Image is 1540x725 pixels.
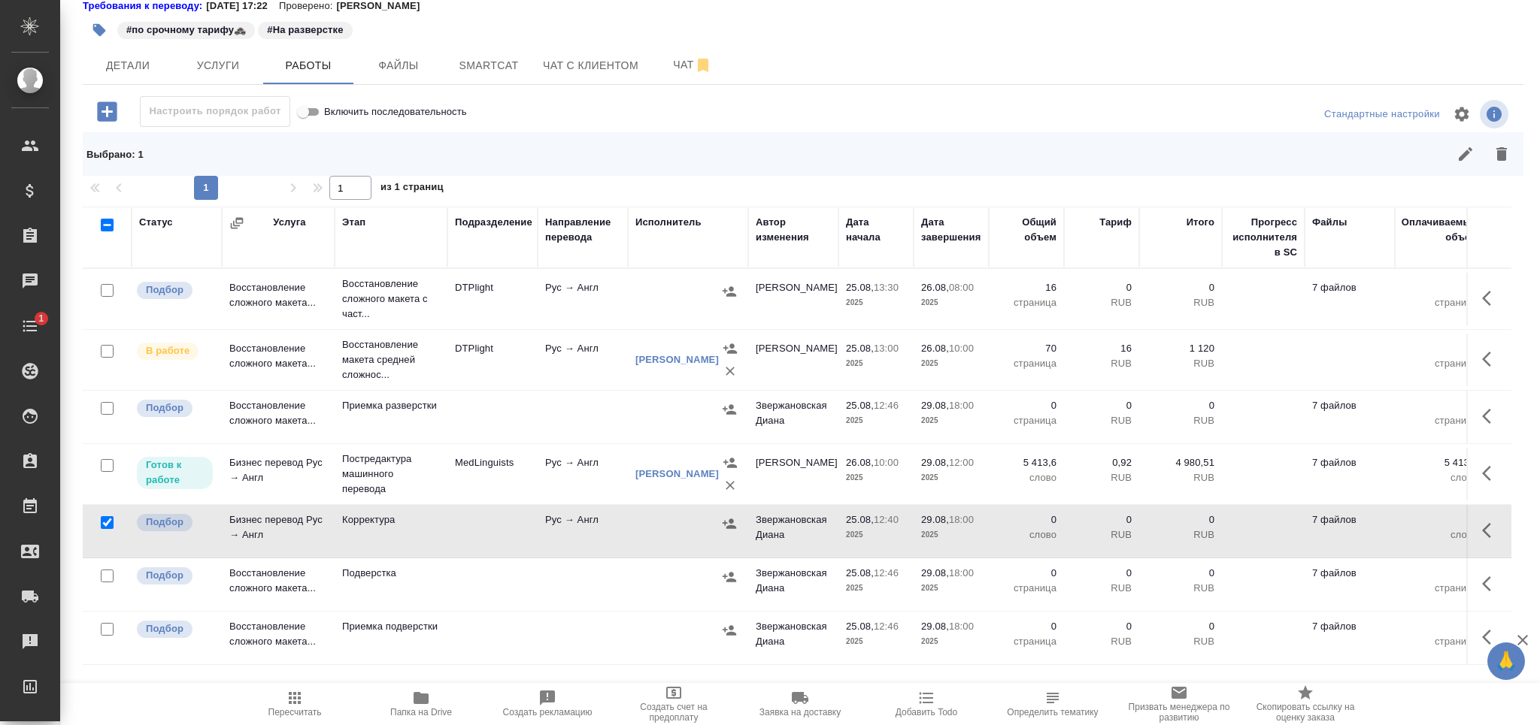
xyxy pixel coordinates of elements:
[949,457,974,468] p: 12:00
[921,413,981,428] p: 2025
[272,56,344,75] span: Работы
[1312,566,1387,581] p: 7 файлов
[846,514,874,525] p: 25.08,
[846,413,906,428] p: 2025
[1099,215,1132,230] div: Тариф
[342,337,440,382] p: Восстановление макета средней сложнос...
[342,398,440,413] p: Приемка разверстки
[4,307,56,345] a: 1
[921,457,949,468] p: 29.08,
[759,707,841,717] span: Заявка на доставку
[1402,527,1478,542] p: слово
[135,455,214,491] div: Исполнитель может приступить к работе
[222,558,335,611] td: Восстановление сложного макета...
[146,621,183,636] p: Подбор
[1072,581,1132,596] p: RUB
[1072,566,1132,581] p: 0
[1229,215,1297,260] div: Прогресс исполнителя в SC
[846,282,874,293] p: 25.08,
[949,567,974,578] p: 18:00
[1312,455,1387,470] p: 7 файлов
[1147,619,1214,634] p: 0
[1072,470,1132,485] p: RUB
[996,566,1056,581] p: 0
[342,619,440,634] p: Приемка подверстки
[1402,295,1478,310] p: страница
[1072,295,1132,310] p: RUB
[222,334,335,386] td: Восстановление сложного макета...
[863,683,990,725] button: Добавить Todo
[342,276,440,322] p: Восстановление сложного макета с част...
[1147,470,1214,485] p: RUB
[1473,455,1509,491] button: Здесь прячутся важные кнопки
[874,621,899,632] p: 12:46
[718,398,741,421] button: Назначить
[86,149,144,160] span: Выбрано : 1
[996,215,1056,245] div: Общий объем
[748,273,838,325] td: [PERSON_NAME]
[1072,455,1132,470] p: 0,92
[222,448,335,500] td: Бизнес перевод Рус → Англ
[1312,215,1347,230] div: Файлы
[748,391,838,443] td: Звержановская Диана
[273,215,305,230] div: Услуга
[1242,683,1369,725] button: Скопировать ссылку на оценку заказа
[1147,512,1214,527] p: 0
[1312,280,1387,295] p: 7 файлов
[846,567,874,578] p: 25.08,
[1116,683,1242,725] button: Призвать менеджера по развитию
[1402,581,1478,596] p: страница
[1448,136,1484,172] button: Редактировать
[949,400,974,411] p: 18:00
[1125,702,1233,723] span: Призвать менеджера по развитию
[846,621,874,632] p: 25.08,
[874,400,899,411] p: 12:46
[538,273,628,325] td: Рус → Англ
[737,683,863,725] button: Заявка на доставку
[996,470,1056,485] p: слово
[756,215,831,245] div: Автор изменения
[1480,100,1511,128] span: Посмотреть информацию
[1147,566,1214,581] p: 0
[447,334,538,386] td: DTPlight
[1251,702,1360,723] span: Скопировать ссылку на оценку заказа
[748,558,838,611] td: Звержановская Диана
[949,282,974,293] p: 08:00
[503,707,593,717] span: Создать рекламацию
[1402,413,1478,428] p: страница
[1147,341,1214,356] p: 1 120
[146,343,189,358] p: В работе
[921,527,981,542] p: 2025
[719,360,741,382] button: Удалить
[135,398,214,418] div: Можно подбирать исполнителей
[538,505,628,557] td: Рус → Англ
[921,400,949,411] p: 29.08,
[921,295,981,310] p: 2025
[748,334,838,386] td: [PERSON_NAME]
[896,707,957,717] span: Добавить Todo
[748,448,838,500] td: [PERSON_NAME]
[1072,619,1132,634] p: 0
[182,56,254,75] span: Услуги
[748,505,838,557] td: Звержановская Диана
[538,448,628,500] td: Рус → Англ
[1473,398,1509,434] button: Здесь прячутся важные кнопки
[949,621,974,632] p: 18:00
[846,457,874,468] p: 26.08,
[1312,619,1387,634] p: 7 файлов
[718,619,741,642] button: Назначить
[146,568,183,583] p: Подбор
[342,566,440,581] p: Подверстка
[1072,398,1132,413] p: 0
[146,515,183,530] p: Подбор
[635,354,719,365] a: [PERSON_NAME]
[1147,295,1214,310] p: RUB
[135,341,214,361] div: Исполнитель выполняет работу
[1402,215,1478,245] div: Оплачиваемый объем
[538,334,628,386] td: Рус → Англ
[996,295,1056,310] p: страница
[635,215,702,230] div: Исполнитель
[846,470,906,485] p: 2025
[447,273,538,325] td: DTPlight
[358,683,484,725] button: Папка на Drive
